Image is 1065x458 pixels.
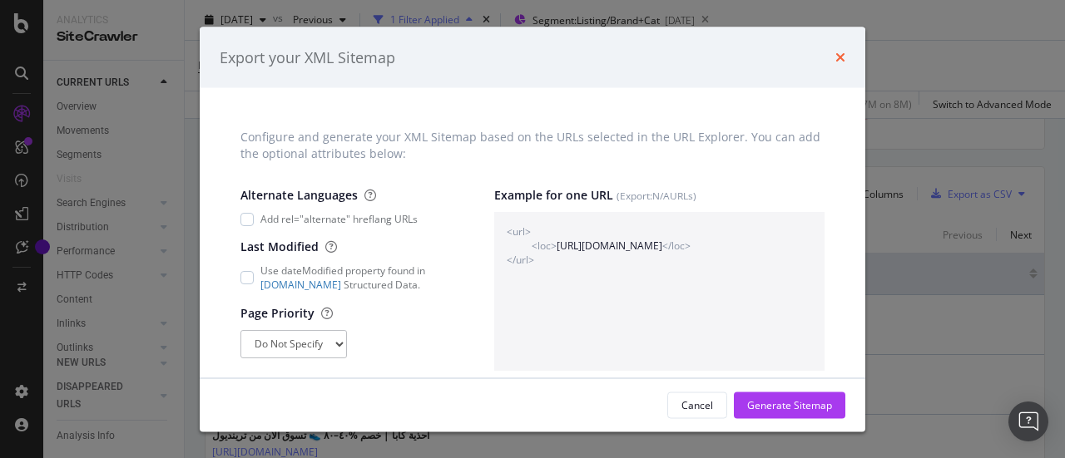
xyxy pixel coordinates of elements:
[494,187,825,204] label: Example for one URL
[747,397,832,411] div: Generate Sitemap
[200,27,865,431] div: modal
[734,392,845,418] button: Generate Sitemap
[1008,401,1048,441] div: Open Intercom Messenger
[240,187,376,204] label: Alternate Languages
[220,47,395,68] div: Export your XML Sitemap
[662,239,691,253] span: </loc>
[507,224,812,239] span: <url>
[260,263,461,292] span: Use dateModified property found in Structured Data.
[557,239,662,253] span: [URL][DOMAIN_NAME]
[240,129,825,162] div: Configure and generate your XML Sitemap based on the URLs selected in the URL Explorer. You can a...
[260,212,418,226] span: Add rel="alternate" hreflang URLs
[681,397,713,411] div: Cancel
[240,239,337,255] label: Last Modified
[617,189,696,202] small: (Export: N/A URLs)
[260,278,341,292] a: [DOMAIN_NAME]
[667,392,727,418] button: Cancel
[835,47,845,68] div: times
[240,304,333,321] label: Page Priority
[532,239,557,253] span: <loc>
[507,253,812,267] span: </url>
